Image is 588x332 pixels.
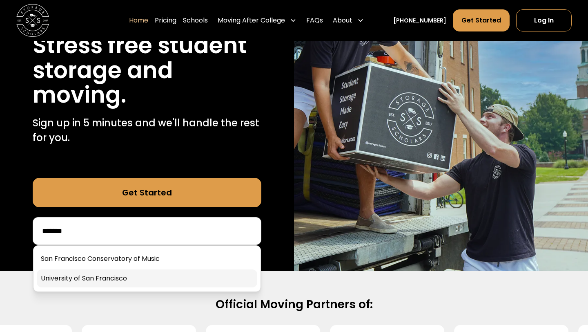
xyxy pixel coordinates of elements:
[33,178,261,207] a: Get Started
[155,9,176,32] a: Pricing
[129,9,148,32] a: Home
[330,9,367,32] div: About
[33,116,261,145] p: Sign up in 5 minutes and we'll handle the rest for you.
[306,9,323,32] a: FAQs
[16,4,49,37] a: home
[333,16,352,25] div: About
[516,9,572,31] a: Log In
[16,4,49,37] img: Storage Scholars main logo
[33,297,555,312] h2: Official Moving Partners of:
[33,33,261,108] h1: Stress free student storage and moving.
[453,9,510,31] a: Get Started
[393,16,446,25] a: [PHONE_NUMBER]
[183,9,208,32] a: Schools
[218,16,285,25] div: Moving After College
[214,9,300,32] div: Moving After College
